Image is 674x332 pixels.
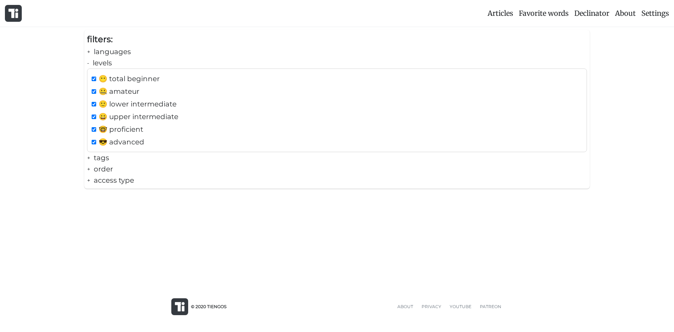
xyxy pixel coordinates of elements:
[87,152,587,163] div: tags
[87,60,89,66] b: -
[99,86,139,97] span: 🤐 amateur
[87,57,587,69] div: levels
[574,9,609,18] span: Declinator
[615,9,636,18] span: About
[175,302,185,312] img: logo
[87,175,587,186] div: access type
[87,163,587,175] div: order
[641,9,669,18] span: Settings
[445,303,476,310] a: YOUTUBE
[519,9,569,18] span: Favorite words
[87,177,90,184] b: +
[191,303,226,310] span: © 2020 TIENGOS
[87,46,587,57] div: languages
[2,2,25,25] a: logo
[480,304,501,309] span: PATREON
[99,98,177,110] span: 🙂 lower intermediate
[99,136,144,148] span: 😎 advanced
[87,48,90,55] b: +
[87,155,90,161] b: +
[87,166,90,172] b: +
[476,303,505,310] a: PATREON
[99,73,160,84] span: 😶 total beginner
[450,304,471,309] span: YOUTUBE
[99,124,143,135] span: 🤓 proficient
[87,33,587,46] div: filters:
[8,8,18,18] img: logo
[393,303,417,310] a: ABOUT
[422,304,441,309] span: PRIVACY
[397,304,413,309] span: ABOUT
[99,111,178,122] span: 😀 upper intermediate
[417,303,445,310] a: PRIVACY
[488,9,513,18] span: Articles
